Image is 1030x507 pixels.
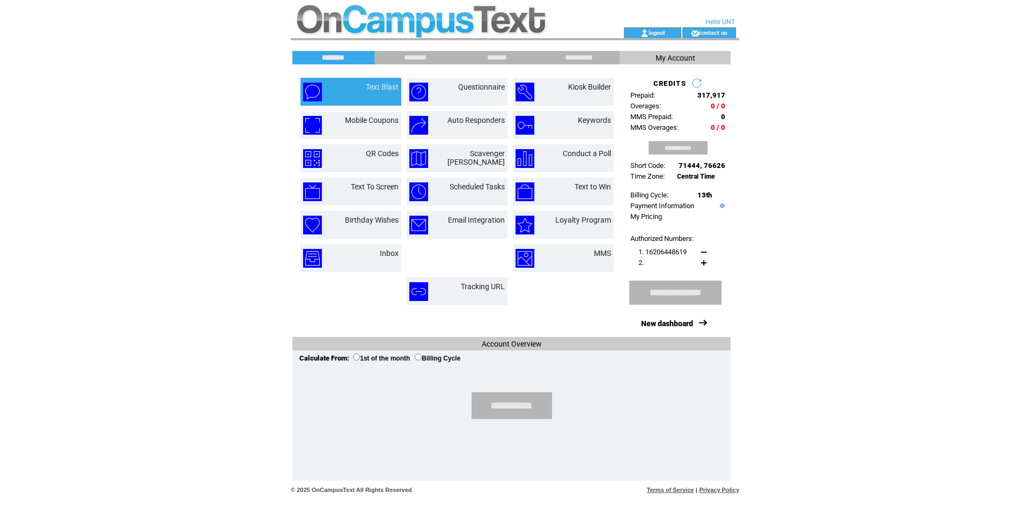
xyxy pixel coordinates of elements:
[630,102,661,110] span: Overages:
[630,123,679,131] span: MMS Overages:
[353,354,360,361] input: 1st of the month
[696,487,697,493] span: |
[717,203,725,208] img: help.gif
[555,216,611,224] a: Loyalty Program
[630,161,665,170] span: Short Code:
[353,355,410,362] label: 1st of the month
[415,354,422,361] input: Billing Cycle
[575,182,611,191] a: Text to Win
[345,216,399,224] a: Birthday Wishes
[630,234,694,243] span: Authorized Numbers:
[630,91,655,99] span: Prepaid:
[691,29,699,38] img: contact_us_icon.gif
[578,116,611,124] a: Keywords
[415,355,460,362] label: Billing Cycle
[630,202,694,210] a: Payment Information
[458,83,505,91] a: Questionnaire
[641,319,693,328] a: New dashboard
[649,29,665,36] a: logout
[409,83,428,101] img: questionnaire.png
[380,249,399,258] a: Inbox
[721,113,725,121] span: 0
[409,216,428,234] img: email-integration.png
[516,216,534,234] img: loyalty-program.png
[630,113,673,121] span: MMS Prepaid:
[299,354,349,362] span: Calculate From:
[711,102,725,110] span: 0 / 0
[303,182,322,201] img: text-to-screen.png
[697,91,725,99] span: 317,917
[638,248,687,256] span: 1. 16206448619
[653,79,686,87] span: CREDITS
[303,249,322,268] img: inbox.png
[705,18,735,26] span: Hello UNT
[516,83,534,101] img: kiosk-builder.png
[345,116,399,124] a: Mobile Coupons
[409,116,428,135] img: auto-responders.png
[303,149,322,168] img: qr-codes.png
[647,487,694,493] a: Terms of Service
[630,212,662,221] a: My Pricing
[699,29,727,36] a: contact us
[303,83,322,101] img: text-blast.png
[409,182,428,201] img: scheduled-tasks.png
[563,149,611,158] a: Conduct a Poll
[516,149,534,168] img: conduct-a-poll.png
[303,216,322,234] img: birthday-wishes.png
[697,191,712,199] span: 13th
[699,487,739,493] a: Privacy Policy
[447,149,505,166] a: Scavenger [PERSON_NAME]
[516,182,534,201] img: text-to-win.png
[303,116,322,135] img: mobile-coupons.png
[568,83,611,91] a: Kiosk Builder
[641,29,649,38] img: account_icon.gif
[291,487,412,493] span: © 2025 OnCampusText All Rights Reserved
[461,282,505,291] a: Tracking URL
[677,173,715,180] span: Central Time
[366,149,399,158] a: QR Codes
[351,182,399,191] a: Text To Screen
[630,191,668,199] span: Billing Cycle:
[366,83,399,91] a: Text Blast
[679,161,725,170] span: 71444, 76626
[516,116,534,135] img: keywords.png
[630,172,665,180] span: Time Zone:
[638,259,644,267] span: 2.
[656,54,695,62] span: My Account
[482,340,542,348] span: Account Overview
[448,216,505,224] a: Email Integration
[450,182,505,191] a: Scheduled Tasks
[409,282,428,301] img: tracking-url.png
[516,249,534,268] img: mms.png
[594,249,611,258] a: MMS
[711,123,725,131] span: 0 / 0
[447,116,505,124] a: Auto Responders
[409,149,428,168] img: scavenger-hunt.png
